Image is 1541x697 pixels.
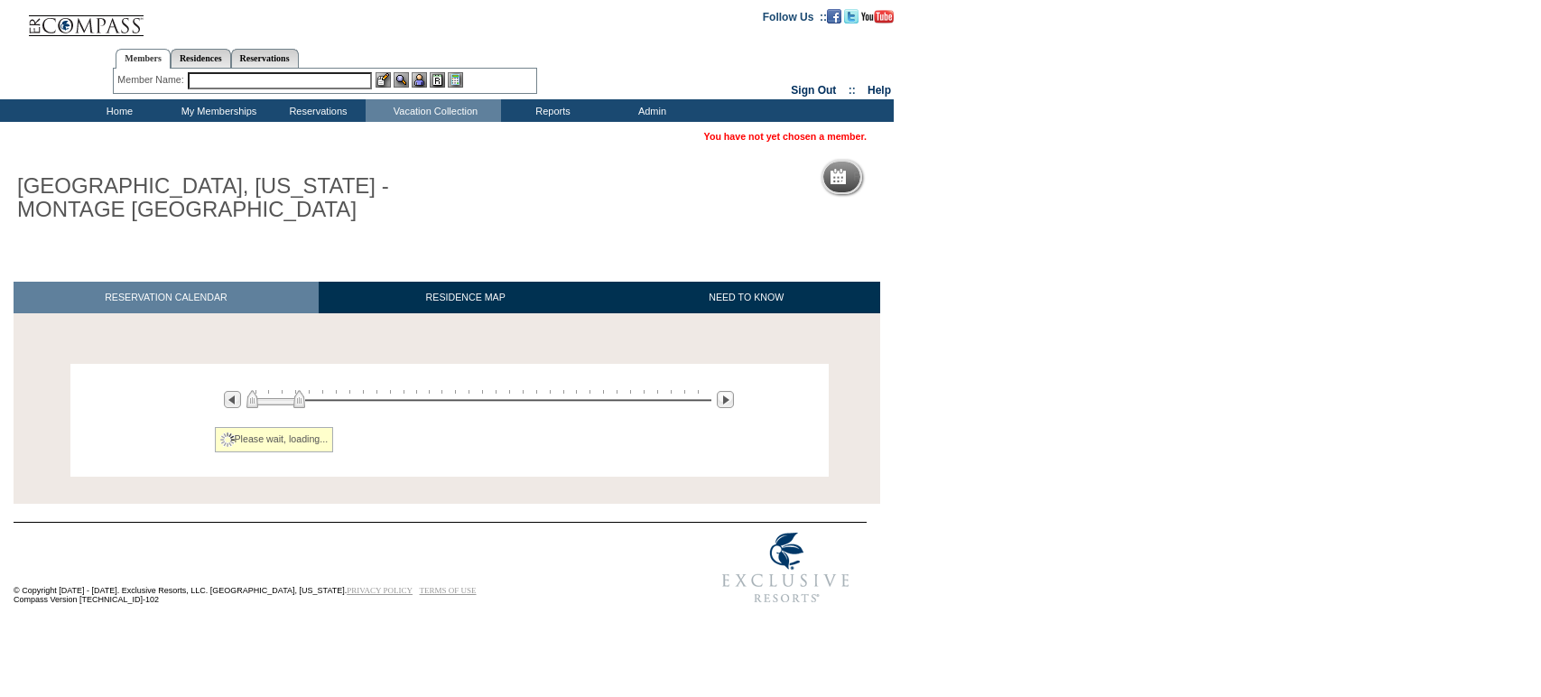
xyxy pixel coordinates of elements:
img: Exclusive Resorts [705,523,867,613]
img: Previous [224,391,241,408]
h5: Reservation Calendar [853,172,991,183]
img: b_edit.gif [376,72,391,88]
td: Reports [501,99,600,122]
td: © Copyright [DATE] - [DATE]. Exclusive Resorts, LLC. [GEOGRAPHIC_DATA], [US_STATE]. Compass Versi... [14,525,645,614]
a: TERMS OF USE [420,586,477,595]
img: Subscribe to our YouTube Channel [861,10,894,23]
td: My Memberships [167,99,266,122]
td: Home [68,99,167,122]
a: Become our fan on Facebook [827,10,841,21]
a: Members [116,49,171,69]
a: PRIVACY POLICY [347,586,413,595]
h1: [GEOGRAPHIC_DATA], [US_STATE] - MONTAGE [GEOGRAPHIC_DATA] [14,171,418,226]
img: Next [717,391,734,408]
img: Follow us on Twitter [844,9,859,23]
img: Become our fan on Facebook [827,9,841,23]
img: b_calculator.gif [448,72,463,88]
a: Help [868,84,891,97]
td: Admin [600,99,700,122]
a: Residences [171,49,231,68]
img: Reservations [430,72,445,88]
span: :: [849,84,856,97]
a: Follow us on Twitter [844,10,859,21]
div: Member Name: [117,72,187,88]
a: Reservations [231,49,299,68]
td: Vacation Collection [366,99,501,122]
span: You have not yet chosen a member. [704,131,867,142]
a: Subscribe to our YouTube Channel [861,10,894,21]
a: Sign Out [791,84,836,97]
a: RESERVATION CALENDAR [14,282,319,313]
img: View [394,72,409,88]
a: NEED TO KNOW [612,282,880,313]
a: RESIDENCE MAP [319,282,613,313]
td: Reservations [266,99,366,122]
img: spinner2.gif [220,432,235,447]
div: Please wait, loading... [215,427,334,452]
td: Follow Us :: [763,9,827,23]
img: Impersonate [412,72,427,88]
